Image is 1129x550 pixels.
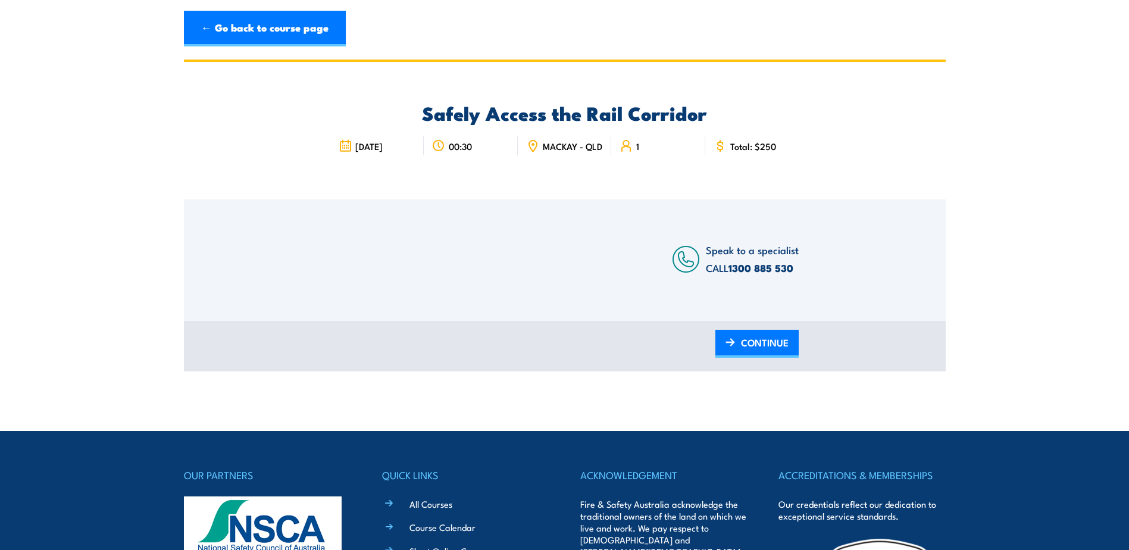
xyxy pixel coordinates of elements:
[741,327,789,358] span: CONTINUE
[778,467,945,483] h4: ACCREDITATIONS & MEMBERSHIPS
[730,141,776,151] span: Total: $250
[449,141,472,151] span: 00:30
[778,498,945,522] p: Our credentials reflect our dedication to exceptional service standards.
[728,260,793,276] a: 1300 885 530
[636,141,639,151] span: 1
[382,467,549,483] h4: QUICK LINKS
[355,141,383,151] span: [DATE]
[543,141,602,151] span: MACKAY - QLD
[330,104,799,121] h2: Safely Access the Rail Corridor
[184,11,346,46] a: ← Go back to course page
[184,467,351,483] h4: OUR PARTNERS
[409,498,452,510] a: All Courses
[580,467,747,483] h4: ACKNOWLEDGEMENT
[409,521,476,533] a: Course Calendar
[715,330,799,358] a: CONTINUE
[706,242,799,275] span: Speak to a specialist CALL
